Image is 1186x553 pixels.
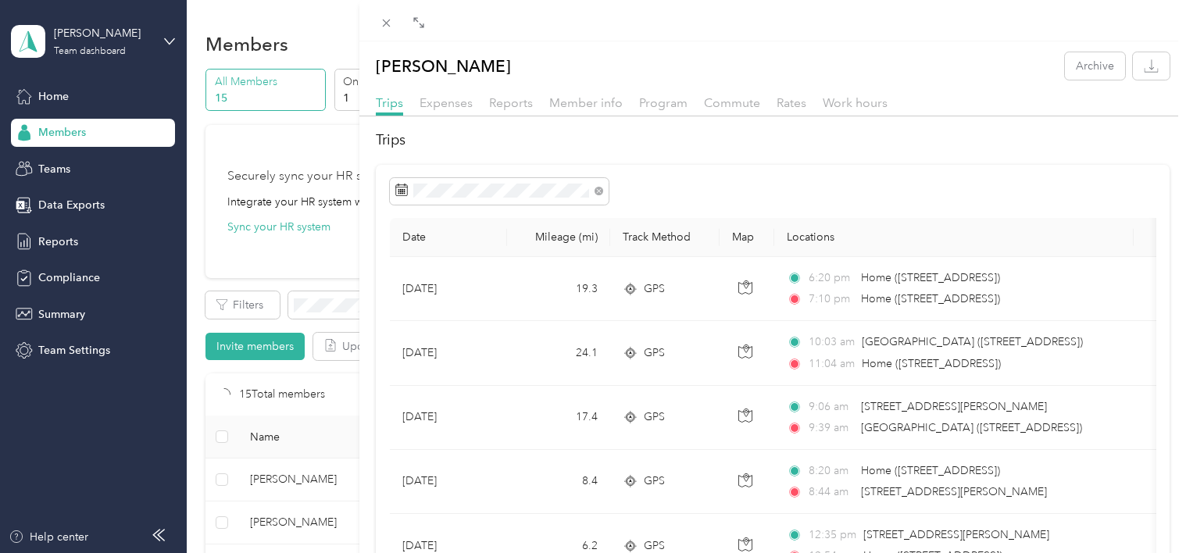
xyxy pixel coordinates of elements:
[376,130,1170,151] h2: Trips
[809,483,853,501] span: 8:44 am
[489,95,533,110] span: Reports
[861,400,1047,413] span: [STREET_ADDRESS][PERSON_NAME]
[644,280,665,298] span: GPS
[507,386,610,450] td: 17.4
[507,321,610,385] td: 24.1
[1098,466,1186,553] iframe: Everlance-gr Chat Button Frame
[862,335,1083,348] span: [GEOGRAPHIC_DATA] ([STREET_ADDRESS])
[420,95,473,110] span: Expenses
[809,269,853,287] span: 6:20 pm
[644,344,665,362] span: GPS
[720,218,774,257] th: Map
[863,528,1049,541] span: [STREET_ADDRESS][PERSON_NAME]
[861,485,1047,498] span: [STREET_ADDRESS][PERSON_NAME]
[507,450,610,514] td: 8.4
[1065,52,1125,80] button: Archive
[809,419,853,437] span: 9:39 am
[390,450,507,514] td: [DATE]
[390,257,507,321] td: [DATE]
[644,409,665,426] span: GPS
[861,292,1000,305] span: Home ([STREET_ADDRESS])
[774,218,1134,257] th: Locations
[861,271,1000,284] span: Home ([STREET_ADDRESS])
[390,218,507,257] th: Date
[639,95,688,110] span: Program
[823,95,888,110] span: Work hours
[809,462,853,480] span: 8:20 am
[809,526,856,544] span: 12:35 pm
[390,321,507,385] td: [DATE]
[862,357,1001,370] span: Home ([STREET_ADDRESS])
[644,473,665,490] span: GPS
[704,95,760,110] span: Commute
[507,257,610,321] td: 19.3
[809,291,853,308] span: 7:10 pm
[777,95,806,110] span: Rates
[809,398,853,416] span: 9:06 am
[376,95,403,110] span: Trips
[376,52,511,80] p: [PERSON_NAME]
[507,218,610,257] th: Mileage (mi)
[549,95,623,110] span: Member info
[809,334,855,351] span: 10:03 am
[610,218,720,257] th: Track Method
[861,421,1082,434] span: [GEOGRAPHIC_DATA] ([STREET_ADDRESS])
[861,464,1000,477] span: Home ([STREET_ADDRESS])
[809,355,855,373] span: 11:04 am
[390,386,507,450] td: [DATE]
